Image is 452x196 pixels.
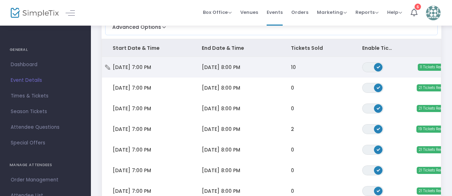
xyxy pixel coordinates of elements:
span: 0 [291,187,294,195]
h4: MANAGE ATTENDEES [10,158,81,172]
span: Orders [291,3,308,21]
span: ON [377,189,380,192]
span: [DATE] 7:00 PM [113,187,151,195]
span: Help [387,9,402,16]
span: Times & Tickets [11,91,80,101]
div: 6 [415,4,421,10]
th: Tickets Sold [280,39,351,57]
span: [DATE] 7:00 PM [113,105,151,112]
span: [DATE] 8:00 PM [202,105,240,112]
span: ON [377,168,380,171]
span: Events [267,3,283,21]
span: Order Management [11,175,80,185]
span: [DATE] 8:00 PM [202,167,240,174]
span: Attendee Questions [11,123,80,132]
span: [DATE] 8:00 PM [202,187,240,195]
span: 0 [291,167,294,174]
span: Special Offers [11,138,80,148]
span: 0 [291,105,294,112]
span: 2 [291,126,294,133]
span: ON [377,106,380,110]
span: 10 [291,64,296,71]
span: Reports [355,9,379,16]
span: ON [377,147,380,151]
span: [DATE] 8:00 PM [202,64,240,71]
th: Start Date & Time [102,39,191,57]
span: 0 [291,146,294,153]
span: ON [377,127,380,130]
span: [DATE] 8:00 PM [202,84,240,91]
span: [DATE] 7:00 PM [113,126,151,133]
h4: GENERAL [10,43,81,57]
span: Marketing [317,9,347,16]
span: [DATE] 7:00 PM [113,167,151,174]
span: Dashboard [11,60,80,69]
th: End Date & Time [191,39,280,57]
span: Venues [240,3,258,21]
th: Enable Ticket Sales [351,39,405,57]
span: [DATE] 7:00 PM [113,84,151,91]
span: ON [377,65,380,68]
span: [DATE] 7:00 PM [113,64,151,71]
span: Event Details [11,76,80,85]
span: [DATE] 8:00 PM [202,126,240,133]
span: Box Office [203,9,232,16]
span: ON [377,85,380,89]
span: [DATE] 7:00 PM [113,146,151,153]
span: Season Tickets [11,107,80,116]
span: 0 [291,84,294,91]
span: [DATE] 8:00 PM [202,146,240,153]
